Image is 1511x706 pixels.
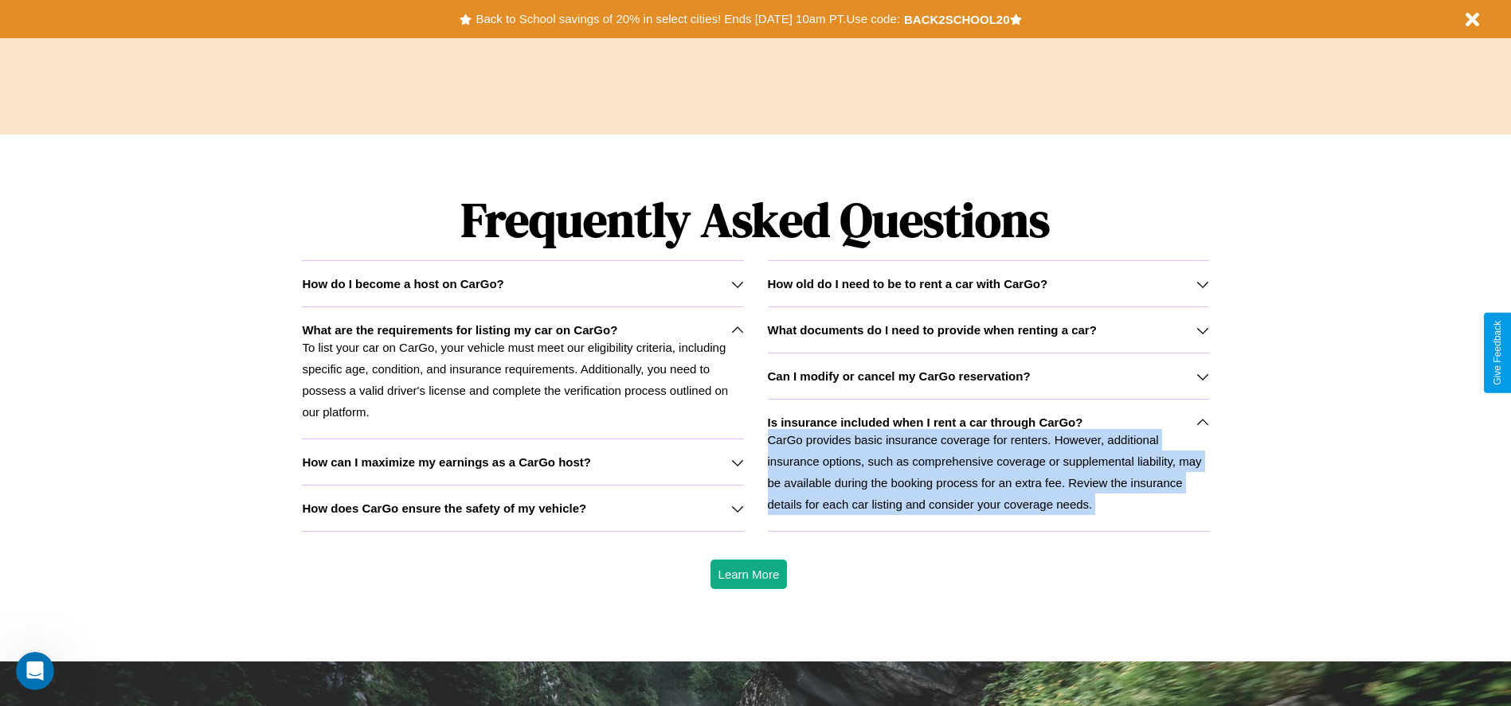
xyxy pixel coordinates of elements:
[16,652,54,690] iframe: Intercom live chat
[768,429,1209,515] p: CarGo provides basic insurance coverage for renters. However, additional insurance options, such ...
[1492,321,1503,385] div: Give Feedback
[768,415,1083,429] h3: Is insurance included when I rent a car through CarGo?
[710,560,788,589] button: Learn More
[302,455,591,469] h3: How can I maximize my earnings as a CarGo host?
[302,501,586,515] h3: How does CarGo ensure the safety of my vehicle?
[472,8,903,30] button: Back to School savings of 20% in select cities! Ends [DATE] 10am PT.Use code:
[302,277,503,291] h3: How do I become a host on CarGo?
[768,323,1097,337] h3: What documents do I need to provide when renting a car?
[302,337,743,423] p: To list your car on CarGo, your vehicle must meet our eligibility criteria, including specific ag...
[904,13,1010,26] b: BACK2SCHOOL20
[302,179,1208,260] h1: Frequently Asked Questions
[768,369,1031,383] h3: Can I modify or cancel my CarGo reservation?
[768,277,1048,291] h3: How old do I need to be to rent a car with CarGo?
[302,323,617,337] h3: What are the requirements for listing my car on CarGo?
